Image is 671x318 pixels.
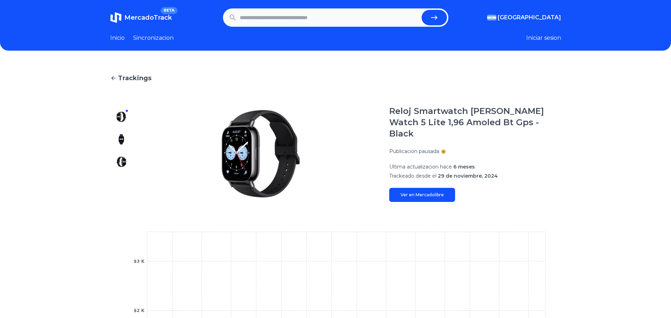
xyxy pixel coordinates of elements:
a: Inicio [110,34,125,42]
img: Reloj Smartwatch Xiaomi Redmi Watch 5 Lite 1,96 Amoled Bt Gps - Black [116,179,127,190]
img: Reloj Smartwatch Xiaomi Redmi Watch 5 Lite 1,96 Amoled Bt Gps - Black [147,106,375,202]
img: Reloj Smartwatch Xiaomi Redmi Watch 5 Lite 1,96 Amoled Bt Gps - Black [116,156,127,167]
img: Reloj Smartwatch Xiaomi Redmi Watch 5 Lite 1,96 Amoled Bt Gps - Black [116,111,127,122]
span: [GEOGRAPHIC_DATA] [498,13,561,22]
a: Ver en Mercadolibre [389,188,455,202]
a: MercadoTrackBETA [110,12,172,23]
img: MercadoTrack [110,12,122,23]
a: Sincronizacion [133,34,174,42]
span: MercadoTrack [124,14,172,21]
button: [GEOGRAPHIC_DATA] [487,13,561,22]
p: Publicacion pausada [389,148,439,155]
span: Trackings [118,73,151,83]
a: Trackings [110,73,561,83]
img: Reloj Smartwatch Xiaomi Redmi Watch 5 Lite 1,96 Amoled Bt Gps - Black [116,134,127,145]
tspan: $2 K [133,308,144,313]
button: Iniciar sesion [526,34,561,42]
tspan: $3 K [133,259,144,264]
span: Ultima actualizacion hace [389,164,452,170]
img: Argentina [487,15,496,20]
span: BETA [161,7,177,14]
span: 29 de noviembre, 2024 [438,173,498,179]
h1: Reloj Smartwatch [PERSON_NAME] Watch 5 Lite 1,96 Amoled Bt Gps - Black [389,106,561,139]
span: Trackeado desde el [389,173,436,179]
span: 6 meses [453,164,475,170]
